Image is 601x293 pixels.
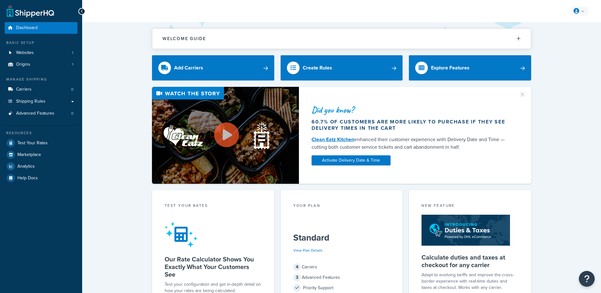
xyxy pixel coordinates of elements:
[165,203,262,210] div: Test your rates
[16,25,38,31] span: Dashboard
[5,22,77,34] a: Dashboard
[5,59,77,70] li: Origins
[293,263,390,272] div: Carriers
[431,63,470,72] div: Explore Features
[152,29,531,49] button: Welcome Guide
[5,149,77,160] a: Marketplace
[312,136,511,151] div: enhanced their customer experience with Delivery Date and Time — cutting both customer service ti...
[5,108,77,119] li: Advanced Features
[579,271,595,287] button: Open Resource Center
[5,40,77,45] div: Basic Setup
[16,111,54,116] span: Advanced Features
[5,84,77,95] a: Carriers0
[174,63,203,72] div: Add Carriers
[312,119,511,131] div: 60.7% of customers are more likely to purchase if they see delivery times in the cart
[293,203,390,210] div: Your Plan
[5,77,77,82] div: Manage Shipping
[5,59,77,70] a: Origins1
[5,130,77,136] div: Resources
[162,36,206,41] h2: Welcome Guide
[152,87,299,184] img: Video thumbnail
[303,63,332,72] div: Create Rules
[409,55,531,81] a: Explore Features
[312,136,354,143] a: Clean Eatz Kitchen
[17,141,48,146] span: Test Your Rates
[5,47,77,59] li: Websites
[293,233,390,243] h5: Standard
[422,272,519,291] p: Adapt to evolving tariffs and improve the cross-border experience with real-time duties and taxes...
[312,155,391,165] a: Activate Delivery Date & Time
[72,62,73,67] span: 1
[5,96,77,107] a: Shipping Rules
[16,87,32,92] span: Carriers
[5,47,77,59] a: Websites1
[293,284,390,292] div: Priority Support
[293,248,323,253] a: View Plan Details
[72,50,73,56] span: 1
[5,172,77,184] a: Help Docs
[165,255,262,278] h5: Our Rate Calculator Shows You Exactly What Your Customers See
[312,105,511,114] div: Did you know?
[5,137,77,149] a: Test Your Rates
[5,161,77,172] a: Analytics
[17,164,35,169] span: Analytics
[17,176,38,181] span: Help Docs
[281,55,403,81] a: Create Rules
[16,99,46,104] span: Shipping Rules
[293,263,301,271] span: 4
[71,87,73,92] span: 0
[5,84,77,95] li: Carriers
[422,203,519,210] div: New Feature
[16,62,30,67] span: Origins
[422,254,519,269] h5: Calculate duties and taxes at checkout for any carrier
[293,273,390,282] div: Advanced Features
[16,50,34,56] span: Websites
[293,274,301,281] span: 3
[17,152,41,158] span: Marketplace
[5,108,77,119] a: Advanced Features0
[71,111,73,116] span: 0
[152,55,274,81] a: Add Carriers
